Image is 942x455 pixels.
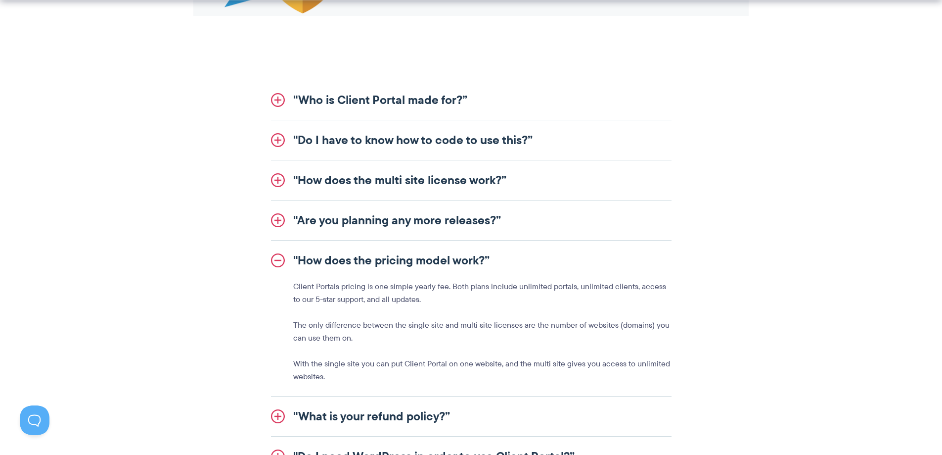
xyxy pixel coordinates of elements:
a: "How does the multi site license work?” [271,160,672,200]
a: "Do I have to know how to code to use this?” [271,120,672,160]
a: "What is your refund policy?” [271,397,672,436]
p: The only difference between the single site and multi site licenses are the number of websites (d... [293,319,672,345]
p: With the single site you can put Client Portal on one website, and the multi site gives you acces... [293,357,672,383]
a: "Who is Client Portal made for?” [271,80,672,120]
iframe: Toggle Customer Support [20,405,49,435]
a: "How does the pricing model work?” [271,241,672,280]
a: "Are you planning any more releases?” [271,201,672,240]
p: Client Portals pricing is one simple yearly fee. Both plans include unlimited portals, unlimited ... [293,280,672,306]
